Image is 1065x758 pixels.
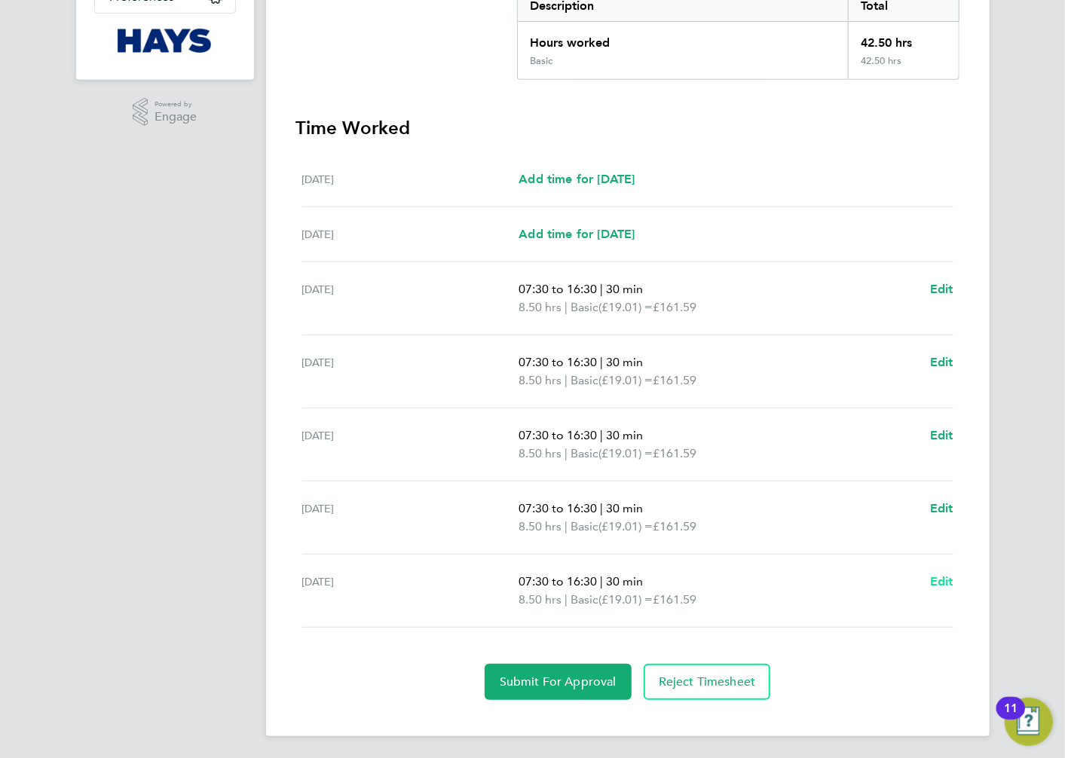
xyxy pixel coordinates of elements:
span: Edit [930,501,953,515]
span: | [565,519,568,533]
span: (£19.01) = [598,446,653,460]
span: 8.50 hrs [519,300,562,314]
div: Hours worked [518,22,849,55]
div: [DATE] [302,426,519,463]
span: | [600,574,603,588]
span: Reject Timesheet [659,674,756,689]
span: £161.59 [653,446,696,460]
span: (£19.01) = [598,373,653,387]
div: 42.50 hrs [848,55,958,79]
span: 30 min [606,574,643,588]
span: 8.50 hrs [519,373,562,387]
span: 30 min [606,428,643,442]
div: [DATE] [302,500,519,536]
a: Add time for [DATE] [519,225,635,243]
span: Add time for [DATE] [519,172,635,186]
div: [DATE] [302,353,519,390]
a: Add time for [DATE] [519,170,635,188]
span: (£19.01) = [598,519,653,533]
span: | [565,446,568,460]
div: [DATE] [302,225,519,243]
span: Edit [930,574,953,588]
span: (£19.01) = [598,592,653,607]
span: Basic [571,445,598,463]
img: hays-logo-retina.png [118,29,212,53]
span: (£19.01) = [598,300,653,314]
button: Reject Timesheet [644,664,771,700]
div: [DATE] [302,170,519,188]
span: | [600,428,603,442]
span: £161.59 [653,300,696,314]
span: | [600,282,603,296]
span: 07:30 to 16:30 [519,355,597,369]
span: Basic [571,298,598,316]
span: 8.50 hrs [519,519,562,533]
a: Edit [930,573,953,591]
span: Basic [571,591,598,609]
span: £161.59 [653,373,696,387]
a: Edit [930,353,953,371]
span: | [600,355,603,369]
span: 8.50 hrs [519,592,562,607]
span: Engage [155,111,197,124]
span: £161.59 [653,519,696,533]
span: Add time for [DATE] [519,227,635,241]
span: | [565,300,568,314]
button: Open Resource Center, 11 new notifications [1005,698,1053,746]
span: | [600,501,603,515]
span: Edit [930,282,953,296]
span: | [565,373,568,387]
a: Edit [930,500,953,518]
a: Edit [930,280,953,298]
h3: Time Worked [296,116,959,140]
span: £161.59 [653,592,696,607]
a: Powered byEngage [133,98,197,127]
div: 42.50 hrs [848,22,958,55]
span: Powered by [155,98,197,111]
span: 8.50 hrs [519,446,562,460]
a: Edit [930,426,953,445]
span: Basic [571,371,598,390]
span: 07:30 to 16:30 [519,574,597,588]
span: Basic [571,518,598,536]
span: 07:30 to 16:30 [519,428,597,442]
div: [DATE] [302,280,519,316]
div: 11 [1004,708,1018,728]
span: 30 min [606,282,643,296]
span: Submit For Approval [500,674,617,689]
span: 07:30 to 16:30 [519,282,597,296]
span: | [565,592,568,607]
button: Submit For Approval [485,664,632,700]
span: 07:30 to 16:30 [519,501,597,515]
div: [DATE] [302,573,519,609]
div: Basic [530,55,552,67]
span: Edit [930,428,953,442]
span: 30 min [606,355,643,369]
a: Go to home page [94,29,236,53]
span: 30 min [606,501,643,515]
span: Edit [930,355,953,369]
